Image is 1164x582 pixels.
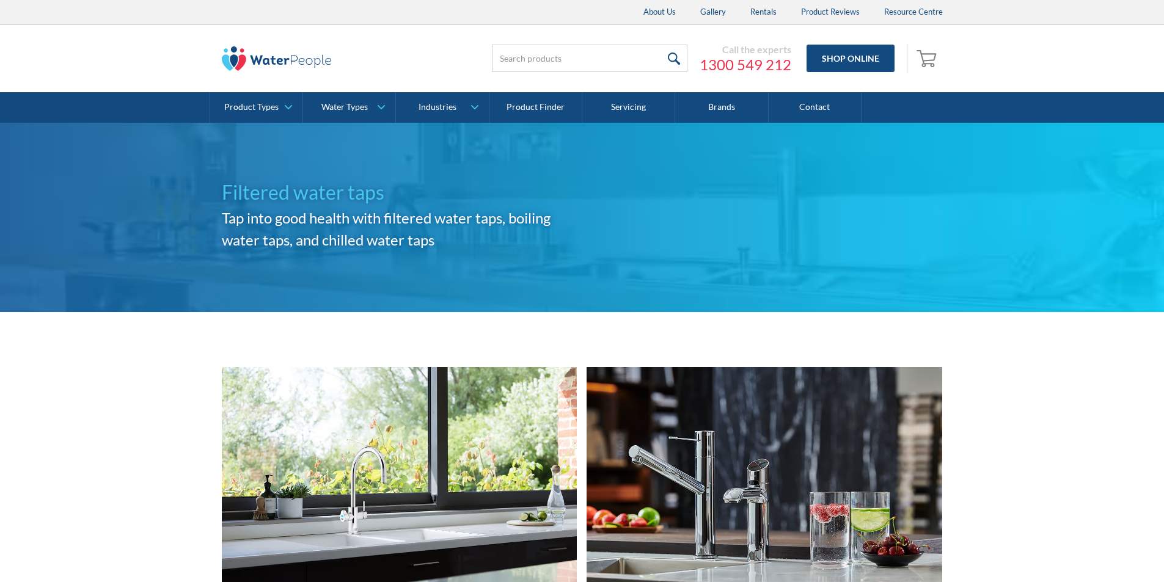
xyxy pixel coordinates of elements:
h2: Tap into good health with filtered water taps, boiling water taps, and chilled water taps [222,207,582,251]
a: Contact [769,92,862,123]
div: Water Types [321,102,368,112]
a: Shop Online [807,45,895,72]
a: Product Types [210,92,302,123]
img: shopping cart [917,48,940,68]
a: Water Types [303,92,395,123]
div: Call the experts [700,43,791,56]
a: Open cart [913,44,943,73]
a: Brands [675,92,768,123]
a: Product Finder [489,92,582,123]
a: Industries [396,92,488,123]
div: Product Types [224,102,279,112]
a: Servicing [582,92,675,123]
div: Industries [419,102,456,112]
img: The Water People [222,46,332,71]
a: 1300 549 212 [700,56,791,74]
h1: Filtered water taps [222,178,582,207]
input: Search products [492,45,687,72]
